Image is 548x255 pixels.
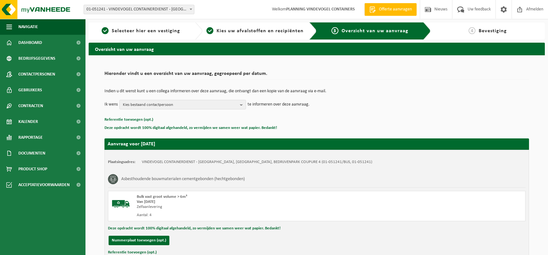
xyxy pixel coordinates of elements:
h2: Overzicht van uw aanvraag [89,43,545,55]
strong: Aanvraag voor [DATE] [108,142,155,147]
span: Bulk vast groot volume > 6m³ [137,195,187,199]
img: BL-SO-LV.png [111,194,130,213]
span: Contactpersonen [18,66,55,82]
span: Gebruikers [18,82,42,98]
span: Product Shop [18,161,47,177]
div: Aantal: 4 [137,213,342,218]
span: Navigatie [18,19,38,35]
p: Ik wens [104,100,118,109]
span: Rapportage [18,130,43,145]
strong: Plaatsingsadres: [108,160,135,164]
span: Selecteer hier een vestiging [112,28,180,33]
span: 3 [331,27,338,34]
span: Kalender [18,114,38,130]
h3: Asbesthoudende bouwmaterialen cementgebonden (hechtgebonden) [121,174,245,184]
p: te informeren over deze aanvraag. [248,100,310,109]
button: Deze opdracht wordt 100% digitaal afgehandeld, zo vermijden we samen weer wat papier. Bedankt! [104,124,277,132]
div: Zelfaanlevering [137,204,342,209]
span: 1 [102,27,109,34]
span: 2 [206,27,213,34]
span: 4 [469,27,476,34]
span: Offerte aanvragen [377,6,413,13]
iframe: chat widget [3,241,106,255]
h2: Hieronder vindt u een overzicht van uw aanvraag, gegroepeerd per datum. [104,71,529,80]
button: Deze opdracht wordt 100% digitaal afgehandeld, zo vermijden we samen weer wat papier. Bedankt! [108,224,280,233]
span: Kies bestaand contactpersoon [123,100,237,110]
a: 1Selecteer hier een vestiging [92,27,190,35]
span: Contracten [18,98,43,114]
p: Indien u dit wenst kunt u een collega informeren over deze aanvraag, die ontvangt dan een kopie v... [104,89,529,94]
span: Kies uw afvalstoffen en recipiënten [217,28,304,33]
button: Kies bestaand contactpersoon [119,100,246,109]
a: 2Kies uw afvalstoffen en recipiënten [206,27,304,35]
td: VINDEVOGEL CONTAINERDIENST - [GEOGRAPHIC_DATA], [GEOGRAPHIC_DATA], BEDRIJVENPARK COUPURE 4 (01-05... [142,160,372,165]
span: Bevestiging [479,28,507,33]
a: Offerte aanvragen [364,3,417,16]
span: 01-051241 - VINDEVOGEL CONTAINERDIENST - OUDENAARDE - OUDENAARDE [84,5,194,14]
button: Referentie toevoegen (opt.) [104,116,153,124]
strong: PLANNING VINDEVOGEL CONTAINERS [286,7,355,12]
span: Overzicht van uw aanvraag [342,28,408,33]
button: Nummerplaat toevoegen (opt.) [109,236,169,245]
span: Acceptatievoorwaarden [18,177,70,193]
span: Documenten [18,145,45,161]
span: Bedrijfsgegevens [18,51,55,66]
strong: Van [DATE] [137,200,155,204]
span: Dashboard [18,35,42,51]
